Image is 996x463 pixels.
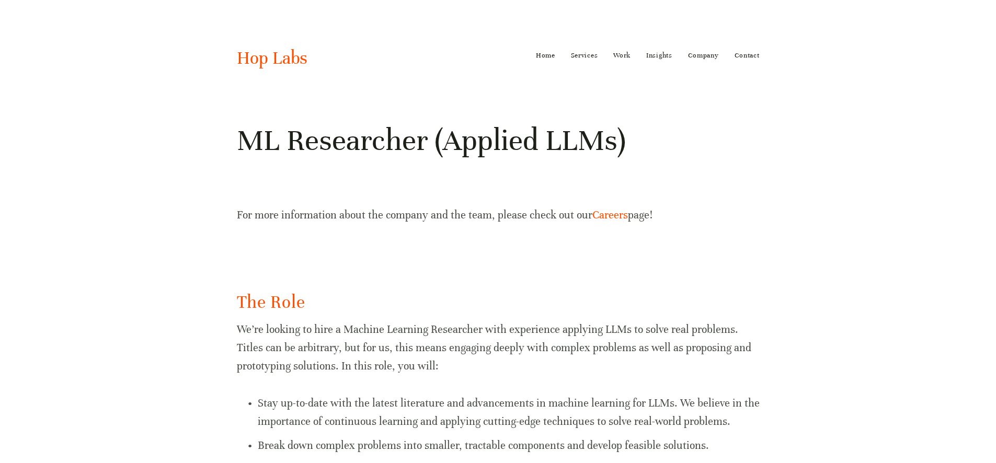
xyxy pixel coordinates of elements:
a: Company [688,47,719,64]
p: For more information about the company and the team, please check out our page! [237,206,760,224]
p: Stay up-to-date with the latest literature and advancements in machine learning for LLMs. We beli... [258,394,760,431]
p: We’re looking to hire a Machine Learning Researcher with experience applying LLMs to solve real p... [237,320,760,376]
a: Careers [592,209,628,222]
h1: ML Researcher (Applied LLMs) [237,122,760,159]
a: Hop Labs [237,47,307,69]
a: Contact [735,47,760,64]
a: Insights [646,47,672,64]
a: Services [571,47,598,64]
a: Home [536,47,555,64]
p: Break down complex problems into smaller, tractable components and develop feasible solutions. [258,436,760,455]
a: Work [613,47,631,64]
h2: The Role [237,290,760,315]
